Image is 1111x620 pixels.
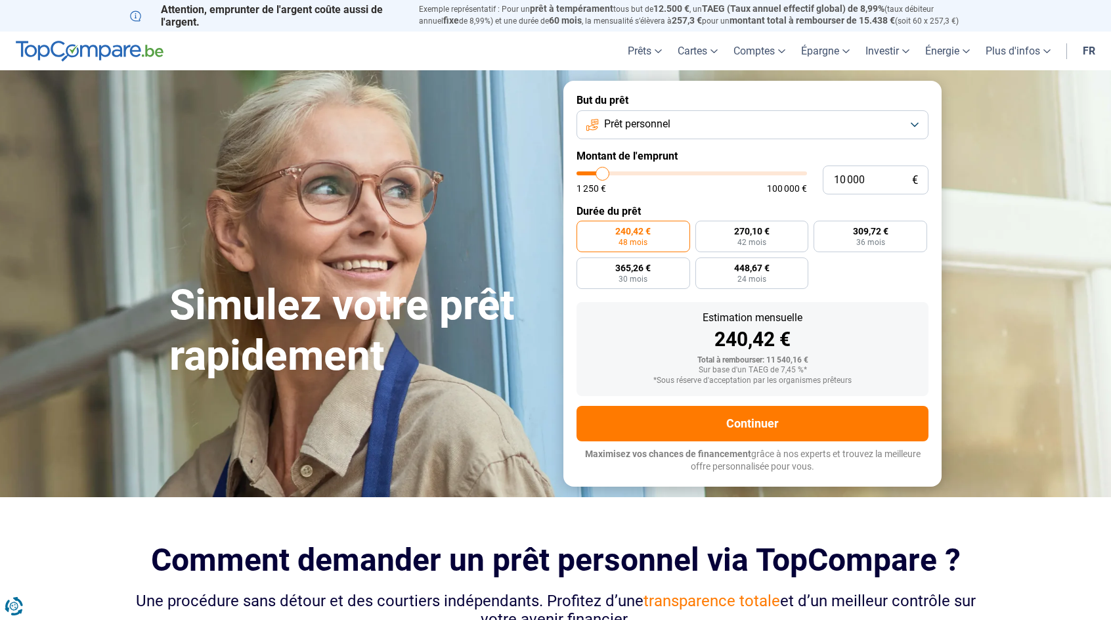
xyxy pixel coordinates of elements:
[577,448,928,474] p: grâce à nos experts et trouvez la meilleure offre personnalisée pour vous.
[672,15,702,26] span: 257,3 €
[917,32,978,70] a: Énergie
[730,15,895,26] span: montant total à rembourser de 15.438 €
[587,313,918,323] div: Estimation mensuelle
[577,150,928,162] label: Montant de l'emprunt
[912,175,918,186] span: €
[620,32,670,70] a: Prêts
[577,94,928,106] label: But du prêt
[653,3,689,14] span: 12.500 €
[978,32,1058,70] a: Plus d'infos
[643,592,780,610] span: transparence totale
[587,356,918,365] div: Total à rembourser: 11 540,16 €
[530,3,613,14] span: prêt à tempérament
[670,32,726,70] a: Cartes
[604,117,670,131] span: Prêt personnel
[1075,32,1103,70] a: fr
[737,275,766,283] span: 24 mois
[619,238,647,246] span: 48 mois
[577,184,606,193] span: 1 250 €
[130,542,981,578] h2: Comment demander un prêt personnel via TopCompare ?
[587,330,918,349] div: 240,42 €
[793,32,858,70] a: Épargne
[549,15,582,26] span: 60 mois
[726,32,793,70] a: Comptes
[767,184,807,193] span: 100 000 €
[858,32,917,70] a: Investir
[587,376,918,386] div: *Sous réserve d'acceptation par les organismes prêteurs
[419,3,981,27] p: Exemple représentatif : Pour un tous but de , un (taux débiteur annuel de 8,99%) et une durée de ...
[130,3,403,28] p: Attention, emprunter de l'argent coûte aussi de l'argent.
[734,263,770,273] span: 448,67 €
[443,15,459,26] span: fixe
[585,449,751,459] span: Maximisez vos chances de financement
[734,227,770,236] span: 270,10 €
[615,263,651,273] span: 365,26 €
[577,406,928,441] button: Continuer
[853,227,888,236] span: 309,72 €
[587,366,918,375] div: Sur base d'un TAEG de 7,45 %*
[737,238,766,246] span: 42 mois
[856,238,885,246] span: 36 mois
[702,3,884,14] span: TAEG (Taux annuel effectif global) de 8,99%
[16,41,163,62] img: TopCompare
[169,280,548,382] h1: Simulez votre prêt rapidement
[577,205,928,217] label: Durée du prêt
[577,110,928,139] button: Prêt personnel
[619,275,647,283] span: 30 mois
[615,227,651,236] span: 240,42 €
